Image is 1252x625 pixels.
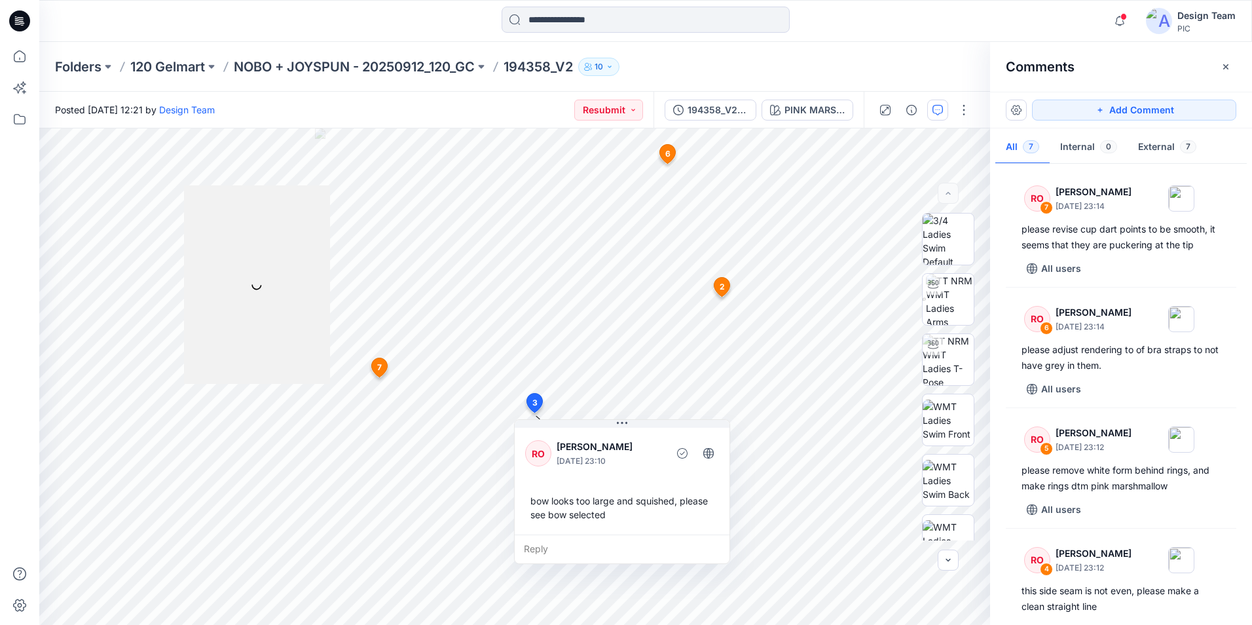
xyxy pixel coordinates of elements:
button: Add Comment [1032,100,1236,121]
img: TT NRM WMT Ladies T-Pose [923,334,974,385]
button: All users [1022,258,1086,279]
img: WMT Ladies Swim Left [923,520,974,561]
button: All [995,131,1050,164]
div: please revise cup dart points to be smooth, it seems that they are puckering at the tip [1022,221,1221,253]
div: Design Team [1177,8,1236,24]
div: RO [525,440,551,466]
button: 194358_V2 NEW PATTERN [665,100,756,121]
p: [DATE] 23:12 [1056,561,1132,575]
button: All users [1022,379,1086,400]
img: WMT Ladies Swim Back [923,460,974,501]
div: 194358_V2 NEW PATTERN [688,103,748,117]
p: 10 [595,60,603,74]
div: Reply [515,535,729,563]
button: PINK MARSHMALLOW [762,100,853,121]
img: TT NRM WMT Ladies Arms Down [926,274,974,325]
div: RO [1024,185,1050,212]
button: External [1128,131,1207,164]
span: 2 [720,281,725,293]
p: [DATE] 23:14 [1056,200,1132,213]
a: NOBO + JOYSPUN - 20250912_120_GC [234,58,475,76]
div: please adjust rendering to of bra straps to not have grey in them. [1022,342,1221,373]
button: Details [901,100,922,121]
div: PIC [1177,24,1236,33]
div: please remove white form behind rings, and make rings dtm pink marshmallow [1022,463,1221,494]
span: 6 [665,148,671,160]
a: 120 Gelmart [130,58,205,76]
span: 7 [1180,140,1196,153]
p: [DATE] 23:14 [1056,320,1132,333]
p: [PERSON_NAME] [1056,305,1132,320]
p: [PERSON_NAME] [1056,546,1132,561]
button: All users [1022,499,1086,520]
div: this side seam is not even, please make a clean straight line [1022,583,1221,615]
p: [DATE] 23:10 [557,455,663,468]
p: All users [1041,381,1081,397]
span: 0 [1100,140,1117,153]
img: avatar [1146,8,1172,34]
a: Design Team [159,104,215,115]
span: Posted [DATE] 12:21 by [55,103,215,117]
button: Internal [1050,131,1128,164]
div: RO [1024,547,1050,573]
div: PINK MARSHMALLOW [784,103,845,117]
p: [PERSON_NAME] [557,439,663,455]
p: All users [1041,502,1081,518]
p: [PERSON_NAME] [1056,184,1132,200]
div: bow looks too large and squished, please see bow selected [525,489,719,527]
div: RO [1024,306,1050,332]
p: [PERSON_NAME] [1056,425,1132,441]
div: 5 [1040,442,1053,455]
span: 7 [377,362,382,373]
button: 10 [578,58,619,76]
div: 6 [1040,322,1053,335]
h2: Comments [1006,59,1075,75]
div: 7 [1040,201,1053,214]
p: 194358_V2 [504,58,573,76]
span: 3 [532,397,538,409]
p: [DATE] 23:12 [1056,441,1132,454]
div: RO [1024,426,1050,453]
a: Folders [55,58,101,76]
img: 3/4 Ladies Swim Default [923,214,974,265]
p: All users [1041,261,1081,276]
span: 7 [1023,140,1039,153]
div: 4 [1040,563,1053,576]
img: WMT Ladies Swim Front [923,400,974,441]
